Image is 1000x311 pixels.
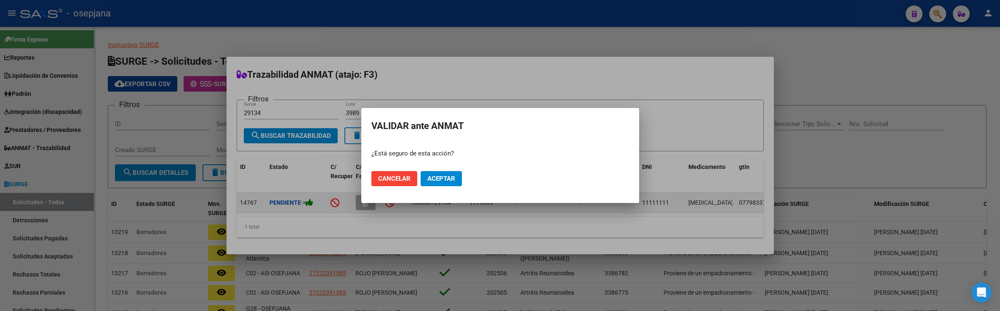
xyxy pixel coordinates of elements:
[427,175,455,182] span: Aceptar
[421,171,462,186] button: Aceptar
[971,282,992,303] div: Open Intercom Messenger
[378,175,411,182] span: Cancelar
[371,171,417,186] button: Cancelar
[371,149,629,158] p: ¿Está seguro de esta acción?
[371,118,629,134] h2: VALIDAR ante ANMAT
